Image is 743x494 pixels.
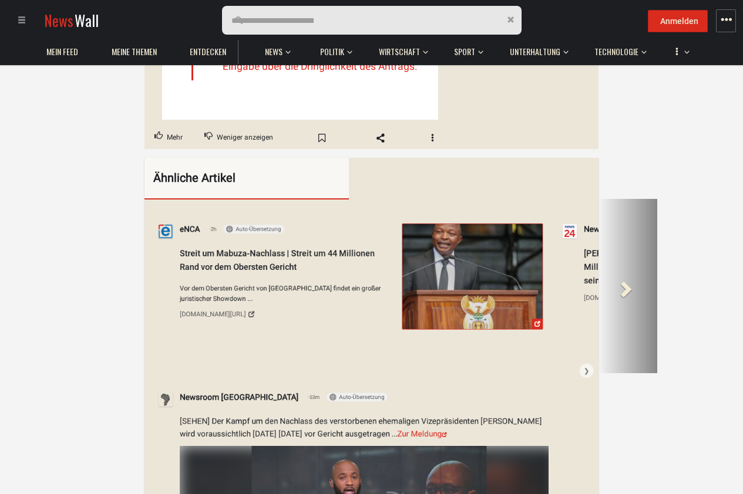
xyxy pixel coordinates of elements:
[194,127,283,149] button: Downvote
[180,415,551,441] div: [SEHEN] Der Kampf um den Nachlass des verstorbenen ehemaligen Vizepräsidenten [PERSON_NAME] wird ...
[180,283,395,304] span: Vor dem Obersten Gericht von [GEOGRAPHIC_DATA] findet ein großer juristischer Showdown ...
[305,128,339,147] span: Bookmark
[265,46,283,57] span: News
[167,130,183,146] span: Mehr
[454,46,475,57] span: Sport
[159,392,173,406] img: Profilbild von Newsroom Africa
[379,46,420,57] span: Wirtschaft
[584,292,654,303] div: [DOMAIN_NAME][URL][PERSON_NAME]
[223,225,284,233] button: Auto-Übersetzung
[44,9,99,31] a: NewsWall
[510,46,560,57] span: Unterhaltung
[180,391,298,404] a: Newsroom [GEOGRAPHIC_DATA]
[259,40,288,63] a: News
[504,40,566,63] a: Unterhaltung
[314,35,352,63] button: Politik
[373,40,426,63] a: Wirtschaft
[589,40,644,63] a: Technologie
[660,16,698,26] span: Anmelden
[180,248,375,272] span: Streit um Mabuza-Nachlass | Streit um 44 Millionen Rand vor dem Obersten Gericht
[153,170,305,187] div: Ähnliche Artikel
[448,40,481,63] a: Sport
[373,35,428,63] button: Wirtschaft
[594,46,638,57] span: Technologie
[112,46,157,57] span: Meine Themen
[504,35,569,63] button: Unterhaltung
[320,46,344,57] span: Politik
[580,364,594,378] div: ❯
[259,35,294,63] button: News
[563,224,577,238] img: Profilbild von News24
[217,130,273,146] span: Weniger anzeigen
[584,223,613,236] a: News24
[327,393,387,401] button: Auto-Übersetzung
[364,128,398,147] span: Share
[209,225,216,234] span: 2h
[180,309,246,319] div: [DOMAIN_NAME][URL]
[448,35,483,63] button: Sport
[180,306,395,322] a: [DOMAIN_NAME][URL]
[75,9,99,31] span: Wall
[190,46,226,57] span: Entdecken
[144,127,193,149] button: Upvote
[159,224,173,238] img: Profilbild von eNCA
[308,393,320,401] span: 53m
[402,224,543,330] a: Streit um Mabuza-Nachlass | Streit um 44 Millionen Rand vor dem Obersten ...
[575,354,599,387] button: ❯
[397,429,446,438] a: Zur Meldung
[46,46,78,57] span: Mein Feed
[44,9,73,31] span: News
[314,40,350,63] a: Politik
[648,10,708,32] button: Anmelden
[180,223,200,236] a: eNCA
[402,224,543,329] img: Streit um Mabuza-Nachlass | Streit um 44 Millionen Rand vor dem Obersten ...
[589,35,647,63] button: Technologie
